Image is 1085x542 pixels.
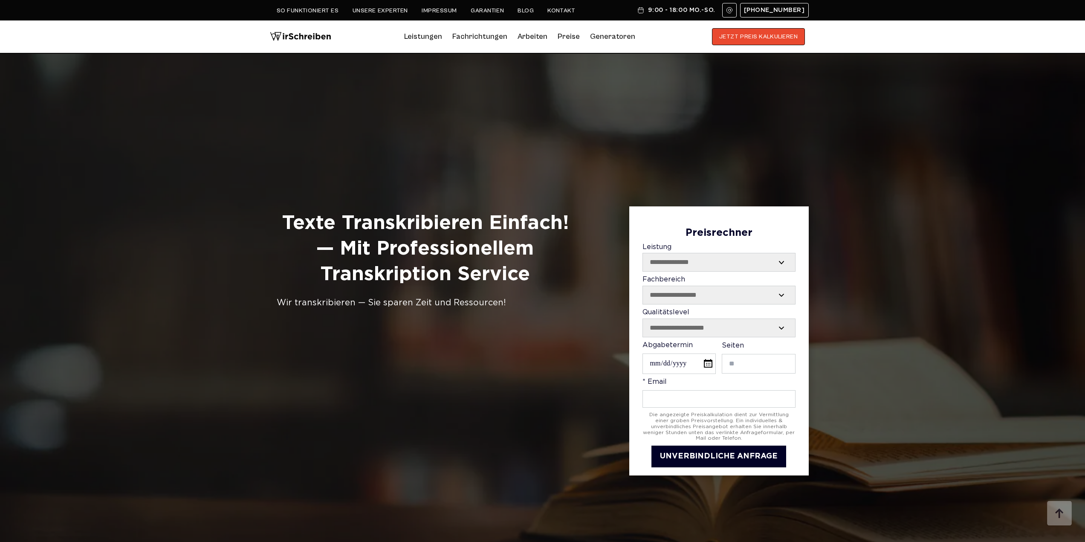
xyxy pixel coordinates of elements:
[643,286,795,304] select: Fachbereich
[270,28,331,45] img: logo wirschreiben
[726,7,733,14] img: Email
[452,30,507,43] a: Fachrichtungen
[642,243,796,272] label: Leistung
[642,412,796,441] div: Die angezeigte Preiskalkulation dient zur Vermittlung einer groben Preisvorstellung. Ein individu...
[643,319,795,337] select: Qualitätslevel
[642,309,796,337] label: Qualitätslevel
[558,32,580,41] a: Preise
[642,227,796,467] form: Contact form
[642,342,716,374] label: Abgabetermin
[642,354,716,374] input: Abgabetermin
[277,296,574,310] div: Wir transkribieren — Sie sparen Zeit und Ressourcen!
[722,342,744,349] span: Seiten
[518,30,547,43] a: Arbeiten
[547,7,575,14] a: Kontakt
[642,378,796,408] label: * Email
[637,7,645,14] img: Schedule
[277,7,339,14] a: So funktioniert es
[740,3,809,17] a: [PHONE_NUMBER]
[590,30,635,43] a: Generatoren
[422,7,457,14] a: Impressum
[353,7,408,14] a: Unsere Experten
[277,211,574,287] h1: Texte Transkribieren Einfach! — mit Professionellem Transkription Service
[642,276,796,304] label: Fachbereich
[642,390,796,408] input: * Email
[712,28,805,45] button: JETZT PREIS KALKULIEREN
[1047,501,1072,527] img: button top
[471,7,504,14] a: Garantien
[660,453,778,460] span: UNVERBINDLICHE ANFRAGE
[651,446,786,467] button: UNVERBINDLICHE ANFRAGE
[642,227,796,239] div: Preisrechner
[744,7,805,14] span: [PHONE_NUMBER]
[648,7,715,14] span: 9:00 - 18:00 Mo.-So.
[643,253,795,271] select: Leistung
[518,7,534,14] a: Blog
[404,30,442,43] a: Leistungen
